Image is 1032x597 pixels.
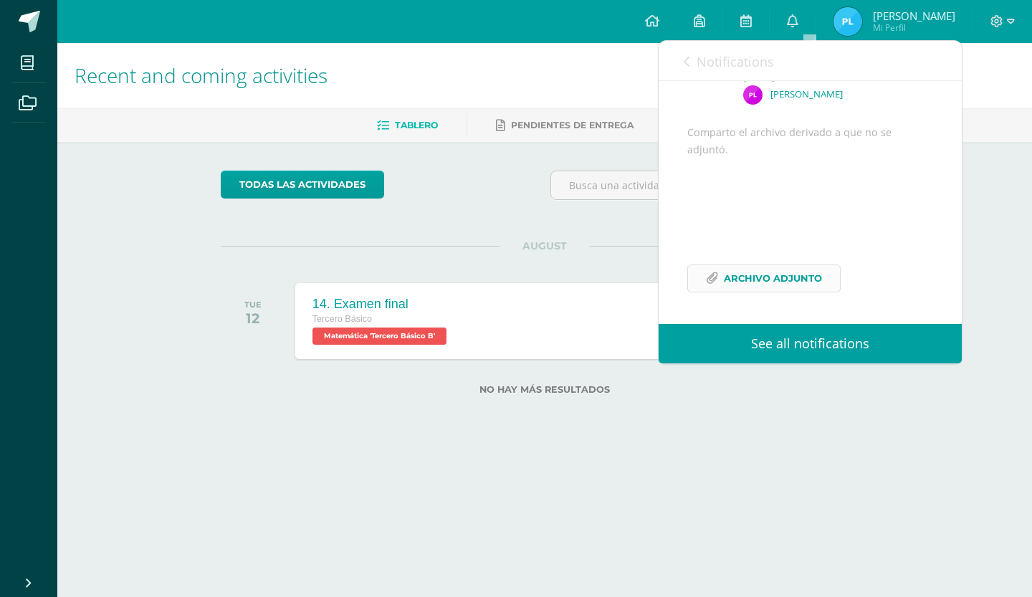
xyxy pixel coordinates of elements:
div: TUE [244,300,262,310]
a: todas las Actividades [221,171,384,199]
span: Notifications [697,53,774,70]
a: Archivo Adjunto [687,264,841,292]
span: Archivo Adjunto [724,265,822,292]
span: Mi Perfil [873,22,955,34]
label: No hay más resultados [221,384,869,395]
a: See all notifications [659,324,962,363]
span: Matemática 'Tercero Básico B' [312,328,446,345]
span: Tercero Básico [312,314,372,324]
img: 23fb16984e5ab67cc49ece7ec8f2c339.png [833,7,862,36]
span: Recent and coming activities [75,62,328,89]
span: [PERSON_NAME] [873,9,955,23]
div: Comparto el archivo derivado a que no se adjuntó. [687,124,933,310]
a: Tablero [377,114,438,137]
div: 14. Examen final [312,297,450,312]
span: Tablero [395,120,438,130]
input: Busca una actividad próxima aquí... [551,171,869,199]
a: Pendientes de entrega [496,114,634,137]
img: a8e41e4be626ce6bfc7a750441dffad4.png [743,85,763,105]
span: AUGUST [500,239,590,252]
span: Pendientes de entrega [511,120,634,130]
p: [PERSON_NAME] [770,88,843,100]
div: 12 [244,310,262,327]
